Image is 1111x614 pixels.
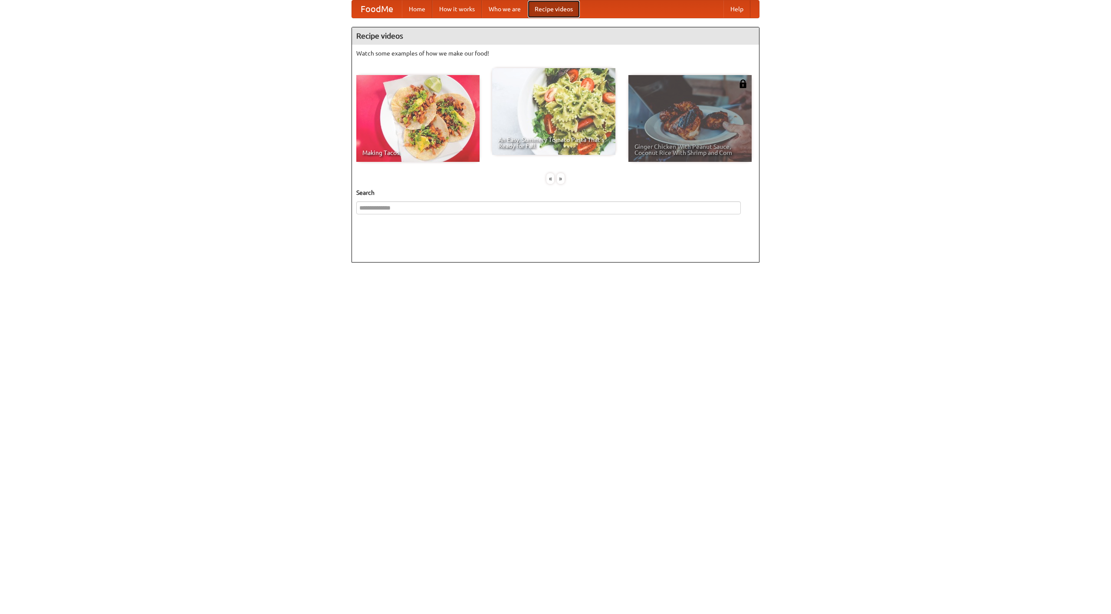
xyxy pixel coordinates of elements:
a: How it works [432,0,482,18]
div: » [557,173,565,184]
a: Recipe videos [528,0,580,18]
span: An Easy, Summery Tomato Pasta That's Ready for Fall [498,137,609,149]
h4: Recipe videos [352,27,759,45]
a: An Easy, Summery Tomato Pasta That's Ready for Fall [492,68,615,155]
a: Making Tacos [356,75,480,162]
span: Making Tacos [362,150,473,156]
a: Home [402,0,432,18]
p: Watch some examples of how we make our food! [356,49,755,58]
a: Help [723,0,750,18]
h5: Search [356,188,755,197]
img: 483408.png [739,79,747,88]
div: « [546,173,554,184]
a: FoodMe [352,0,402,18]
a: Who we are [482,0,528,18]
